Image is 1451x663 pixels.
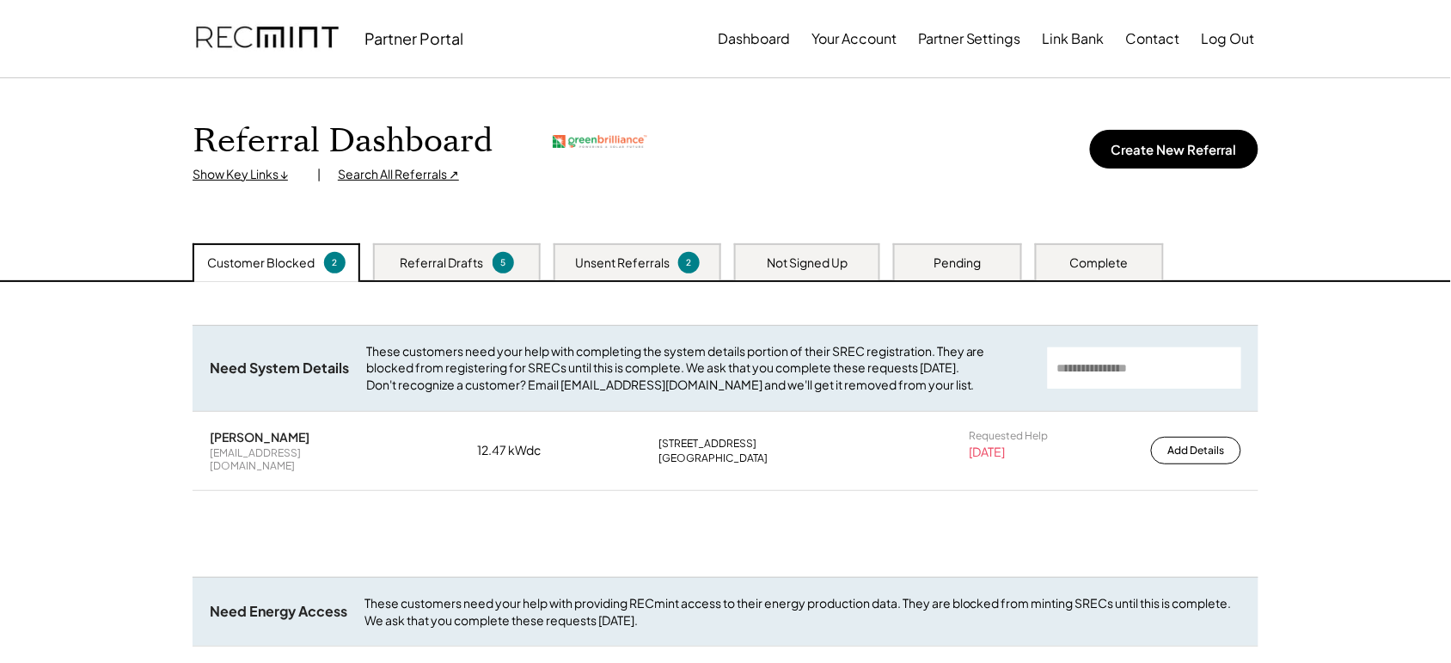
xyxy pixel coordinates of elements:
[327,256,343,269] div: 2
[193,121,493,162] h1: Referral Dashboard
[28,28,41,41] img: logo_orange.svg
[171,100,185,114] img: tab_keywords_by_traffic_grey.svg
[575,255,670,272] div: Unsent Referrals
[659,437,757,451] div: [STREET_ADDRESS]
[970,429,1049,443] div: Requested Help
[659,451,768,465] div: [GEOGRAPHIC_DATA]
[196,9,339,68] img: recmint-logotype%403x.png
[495,256,511,269] div: 5
[46,100,60,114] img: tab_domain_overview_orange.svg
[210,446,382,473] div: [EMAIL_ADDRESS][DOMAIN_NAME]
[681,256,697,269] div: 2
[918,21,1021,56] button: Partner Settings
[718,21,790,56] button: Dashboard
[477,442,563,459] div: 12.47 kWdc
[364,28,463,48] div: Partner Portal
[401,255,484,272] div: Referral Drafts
[811,21,897,56] button: Your Account
[338,166,459,183] div: Search All Referrals ↗
[210,359,349,378] div: Need System Details
[65,101,154,113] div: Domain Overview
[45,45,189,58] div: Domain: [DOMAIN_NAME]
[1043,21,1105,56] button: Link Bank
[208,255,315,272] div: Customer Blocked
[1090,130,1258,169] button: Create New Referral
[1126,21,1180,56] button: Contact
[366,343,1031,394] div: These customers need your help with completing the system details portion of their SREC registrat...
[970,444,1006,461] div: [DATE]
[210,429,309,445] div: [PERSON_NAME]
[364,595,1241,629] div: These customers need your help with providing RECmint access to their energy production data. The...
[1202,21,1255,56] button: Log Out
[48,28,84,41] div: v 4.0.25
[193,166,300,183] div: Show Key Links ↓
[317,166,321,183] div: |
[28,45,41,58] img: website_grey.svg
[190,101,290,113] div: Keywords by Traffic
[767,255,848,272] div: Not Signed Up
[934,255,982,272] div: Pending
[1070,255,1129,272] div: Complete
[210,603,347,621] div: Need Energy Access
[553,135,647,148] img: greenbrilliance.png
[1151,437,1241,464] button: Add Details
